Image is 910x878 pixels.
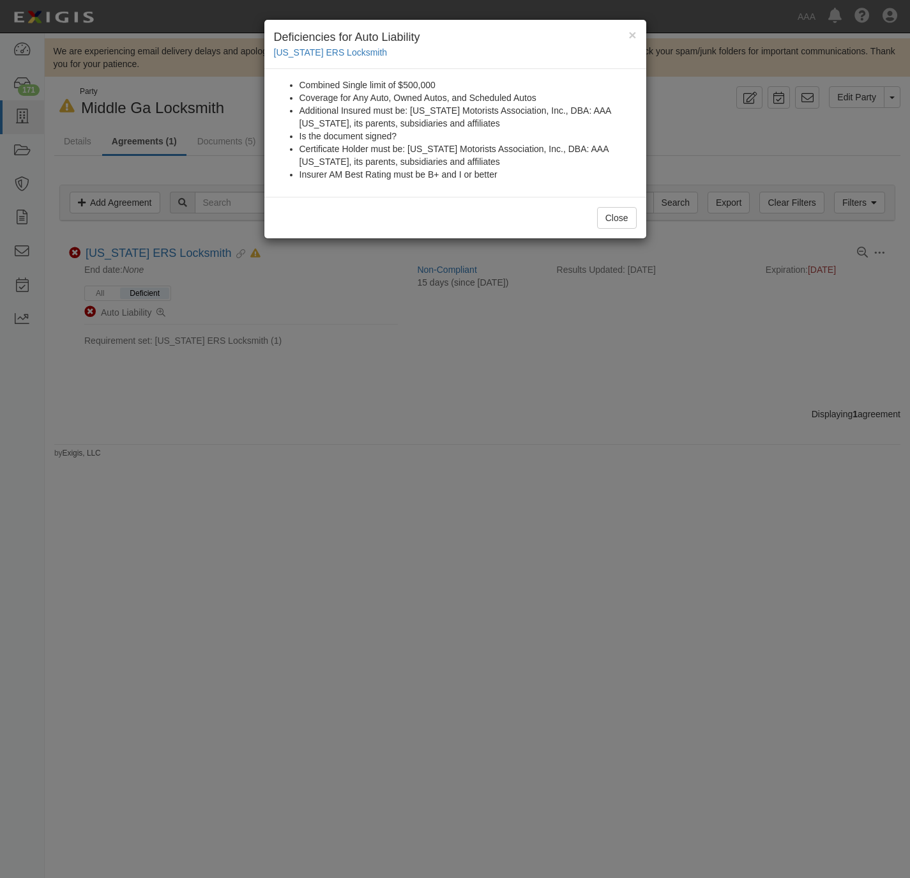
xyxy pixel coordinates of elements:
[300,130,637,142] li: Is the document signed?
[274,29,637,46] h4: Deficiencies for Auto Liability
[300,79,637,91] li: Combined Single limit of $500,000
[300,104,637,130] li: Additional Insured must be: [US_STATE] Motorists Association, Inc., DBA: AAA [US_STATE], its pare...
[628,28,636,42] button: Close
[300,168,637,181] li: Insurer AM Best Rating must be B+ and I or better
[597,207,637,229] button: Close
[300,142,637,168] li: Certificate Holder must be: [US_STATE] Motorists Association, Inc., DBA: AAA [US_STATE], its pare...
[300,91,637,104] li: Coverage for Any Auto, Owned Autos, and Scheduled Autos
[274,47,388,58] a: [US_STATE] ERS Locksmith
